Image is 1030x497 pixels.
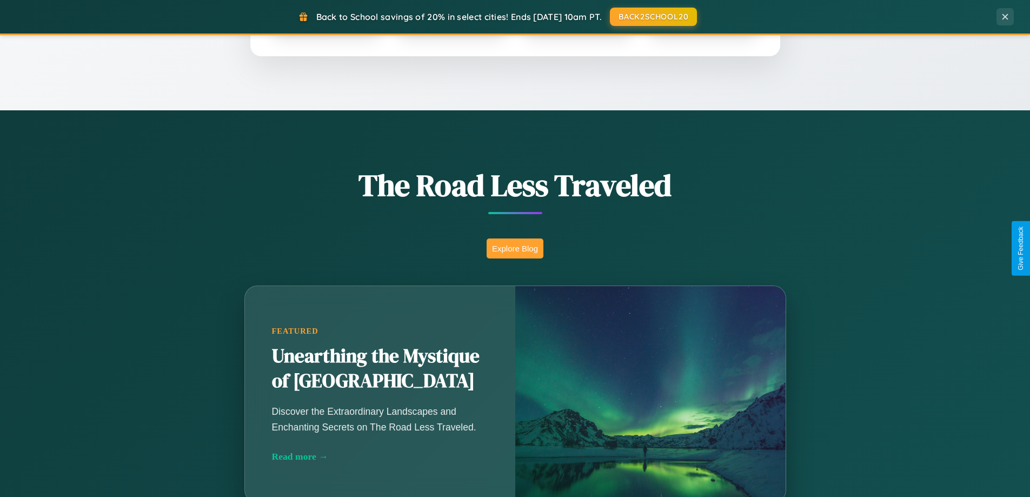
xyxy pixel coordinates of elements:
[272,344,488,394] h2: Unearthing the Mystique of [GEOGRAPHIC_DATA]
[272,451,488,462] div: Read more →
[191,164,840,206] h1: The Road Less Traveled
[316,11,602,22] span: Back to School savings of 20% in select cities! Ends [DATE] 10am PT.
[272,404,488,434] p: Discover the Extraordinary Landscapes and Enchanting Secrets on The Road Less Traveled.
[1017,227,1025,270] div: Give Feedback
[610,8,697,26] button: BACK2SCHOOL20
[487,238,543,259] button: Explore Blog
[272,327,488,336] div: Featured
